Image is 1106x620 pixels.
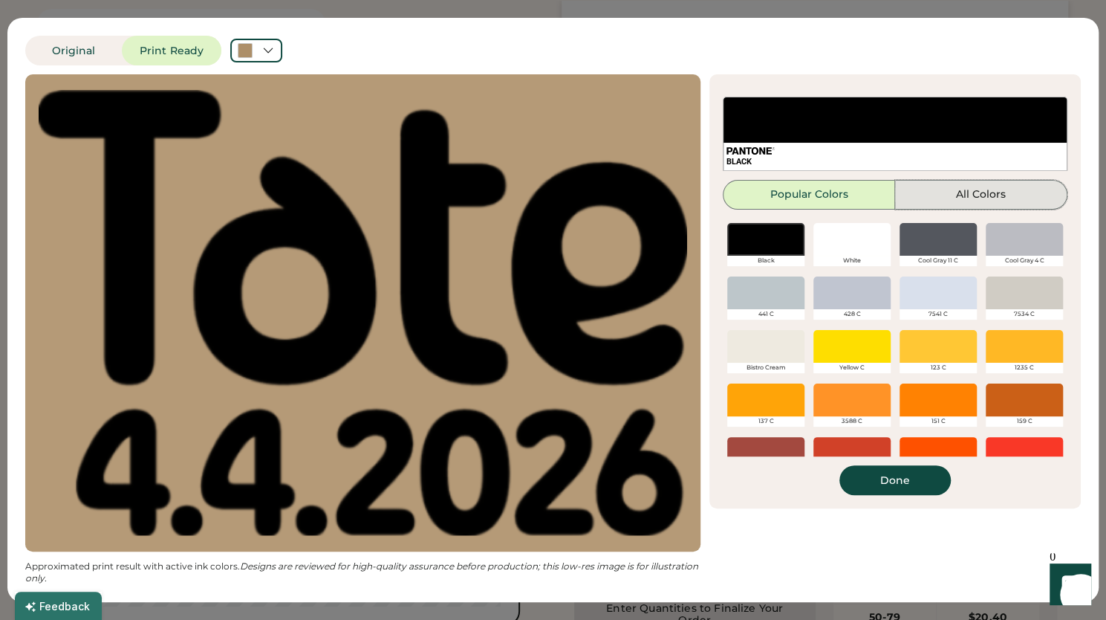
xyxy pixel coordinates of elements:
[986,309,1063,320] div: 7534 C
[25,36,122,65] button: Original
[122,36,221,65] button: Print Ready
[813,363,891,373] div: Yellow C
[727,256,804,266] div: Black
[1035,553,1099,617] iframe: Front Chat
[25,561,700,584] em: Designs are reviewed for high-quality assurance before production; this low-res image is for illu...
[723,180,895,210] button: Popular Colors
[813,256,891,266] div: White
[900,363,977,373] div: 123 C
[900,256,977,266] div: Cool Gray 11 C
[986,256,1063,266] div: Cool Gray 4 C
[726,147,775,155] img: 1024px-Pantone_logo.svg.png
[895,180,1067,210] button: All Colors
[813,309,891,320] div: 428 C
[25,561,700,584] div: Approximated print result with active ink colors.
[726,156,1064,167] div: BLACK
[900,416,977,427] div: 151 C
[727,309,804,320] div: 441 C
[900,309,977,320] div: 7541 C
[986,416,1063,427] div: 159 C
[986,363,1063,373] div: 1235 C
[727,363,804,373] div: Bistro Cream
[727,416,804,427] div: 137 C
[813,416,891,427] div: 3588 C
[839,465,951,495] button: Done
